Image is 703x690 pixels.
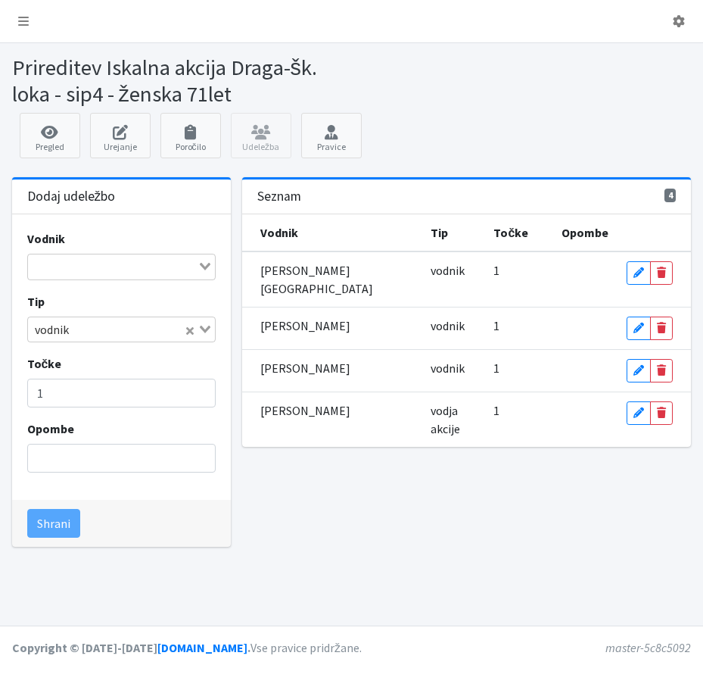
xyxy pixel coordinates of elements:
th: Vodnik [242,214,421,251]
label: Tip [27,292,45,311]
span: vodja akcije [431,403,460,436]
span: vodnik [431,318,465,333]
th: Opombe [552,214,617,251]
span: vodnik [431,263,465,278]
button: Clear Selected [186,320,194,339]
input: Search for option [74,320,182,339]
td: [PERSON_NAME][GEOGRAPHIC_DATA] [242,251,421,308]
button: Shrani [27,509,80,538]
span: 1 [493,361,499,376]
em: master-5c8c5092 [605,640,691,655]
span: 1 [493,263,499,278]
th: Točke [484,214,552,251]
td: [PERSON_NAME] [242,392,421,448]
label: Točke [27,354,62,373]
span: 1 [493,403,499,418]
a: [DOMAIN_NAME] [157,640,247,655]
a: Pravice [301,113,362,158]
h3: Dodaj udeležbo [27,189,116,205]
span: vodnik [431,361,465,376]
td: [PERSON_NAME] [242,308,421,350]
input: Search for option [30,258,196,276]
label: Vodnik [27,229,65,248]
a: Urejanje [90,113,151,158]
span: 1 [493,318,499,333]
span: 4 [664,189,677,202]
a: Poročilo [160,113,221,158]
h3: Seznam [257,189,301,205]
th: Tip [421,214,484,251]
h1: Prireditev Iskalna akcija Draga-šk. loka - sip4 - ženska 71let [12,55,347,107]
a: Pregled [20,113,80,158]
td: [PERSON_NAME] [242,350,421,392]
span: vodnik [31,320,73,339]
label: Opombe [27,420,74,438]
div: Search for option [27,254,216,279]
strong: Copyright © [DATE]-[DATE] . [12,640,250,655]
div: Search for option [27,317,216,342]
